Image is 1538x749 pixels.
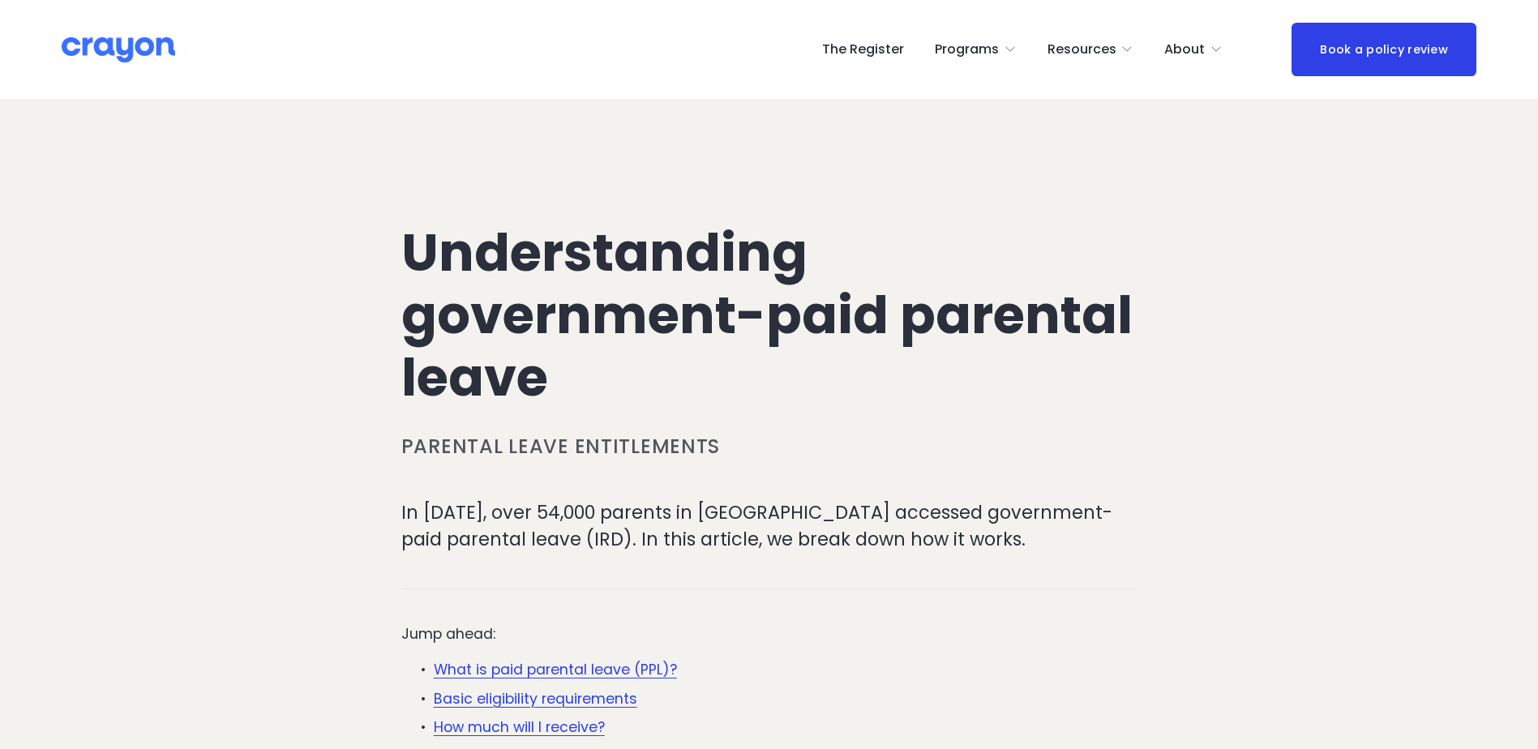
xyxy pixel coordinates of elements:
[434,689,637,708] a: Basic eligibility requirements
[1164,36,1223,62] a: folder dropdown
[401,623,1137,644] p: Jump ahead:
[434,717,605,737] a: How much will I receive?
[1292,23,1476,75] a: Book a policy review
[401,433,720,460] a: Parental leave entitlements
[935,38,999,62] span: Programs
[401,222,1137,409] h1: Understanding government-paid parental leave
[401,499,1137,554] p: In [DATE], over 54,000 parents in [GEOGRAPHIC_DATA] accessed government-paid parental leave (IRD)...
[1047,36,1134,62] a: folder dropdown
[1047,38,1116,62] span: Resources
[62,36,175,64] img: Crayon
[434,660,677,679] a: What is paid parental leave (PPL)?
[1164,38,1205,62] span: About
[935,36,1017,62] a: folder dropdown
[822,36,904,62] a: The Register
